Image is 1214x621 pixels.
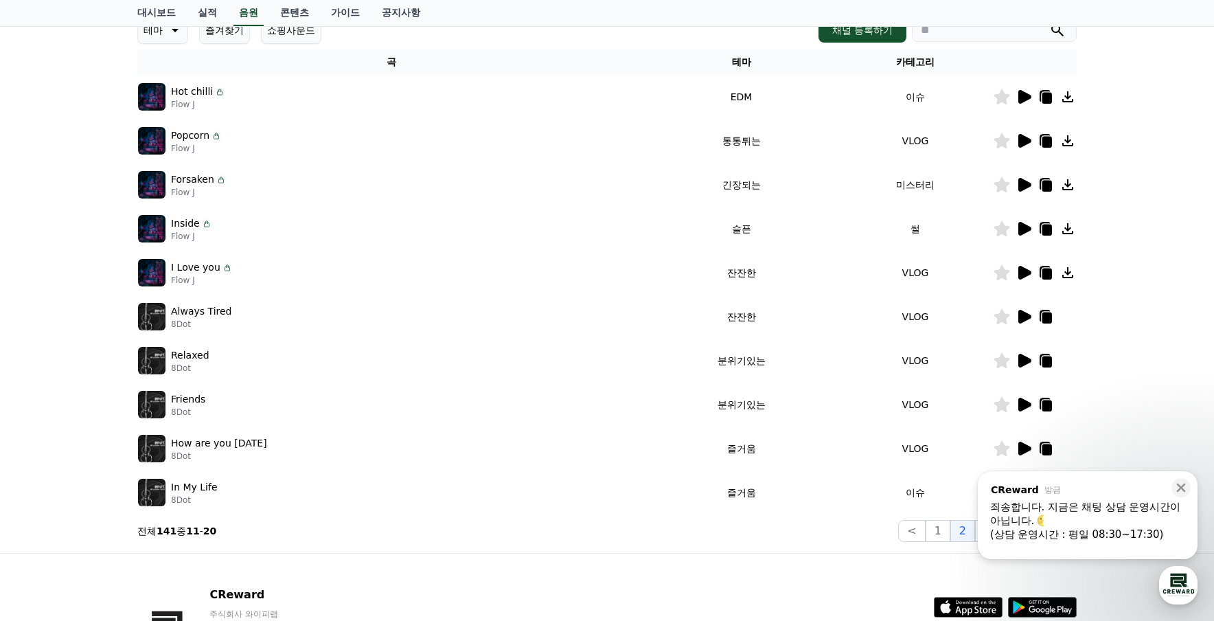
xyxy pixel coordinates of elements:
[138,347,165,374] img: music
[171,436,267,451] p: How are you [DATE]
[209,587,377,603] p: CReward
[838,207,993,251] td: 썰
[645,383,838,427] td: 분위기있는
[171,172,214,187] p: Forsaken
[177,436,264,470] a: 설정
[261,16,321,44] button: 쇼핑사운드
[838,251,993,295] td: VLOG
[645,295,838,339] td: 잔잔한
[212,456,229,467] span: 설정
[950,520,975,542] button: 2
[4,436,91,470] a: 홈
[838,119,993,163] td: VLOG
[171,363,209,374] p: 8Dot
[171,216,200,231] p: Inside
[926,520,950,542] button: 1
[199,16,250,44] button: 즐겨찾기
[645,427,838,471] td: 즐거움
[898,520,925,542] button: <
[171,304,231,319] p: Always Tired
[838,49,993,75] th: 카테고리
[645,119,838,163] td: 통통튀는
[209,609,377,620] p: 주식회사 와이피랩
[144,21,163,40] p: 테마
[171,495,218,506] p: 8Dot
[171,187,227,198] p: Flow J
[203,526,216,537] strong: 20
[138,479,165,506] img: music
[171,319,231,330] p: 8Dot
[838,339,993,383] td: VLOG
[138,215,165,242] img: music
[171,275,233,286] p: Flow J
[838,75,993,119] td: 이슈
[171,128,209,143] p: Popcorn
[138,259,165,286] img: music
[645,339,838,383] td: 분위기있는
[838,163,993,207] td: 미스터리
[645,471,838,515] td: 즐거움
[645,75,838,119] td: EDM
[171,392,205,407] p: Friends
[138,303,165,330] img: music
[838,471,993,515] td: 이슈
[645,163,838,207] td: 긴장되는
[975,520,1000,542] button: 3
[126,457,142,468] span: 대화
[138,127,165,155] img: music
[818,18,906,43] button: 채널 등록하기
[171,451,267,462] p: 8Dot
[171,480,218,495] p: In My Life
[138,391,165,418] img: music
[838,383,993,427] td: VLOG
[171,84,213,99] p: Hot chilli
[137,49,645,75] th: 곡
[171,99,225,110] p: Flow J
[91,436,177,470] a: 대화
[171,143,222,154] p: Flow J
[645,49,838,75] th: 테마
[138,435,165,462] img: music
[137,16,188,44] button: 테마
[171,231,212,242] p: Flow J
[171,260,220,275] p: I Love you
[171,407,205,418] p: 8Dot
[137,524,216,538] p: 전체 중 -
[138,171,165,199] img: music
[157,526,176,537] strong: 141
[838,295,993,339] td: VLOG
[838,427,993,471] td: VLOG
[186,526,199,537] strong: 11
[43,456,51,467] span: 홈
[645,207,838,251] td: 슬픈
[138,83,165,111] img: music
[171,348,209,363] p: Relaxed
[645,251,838,295] td: 잔잔한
